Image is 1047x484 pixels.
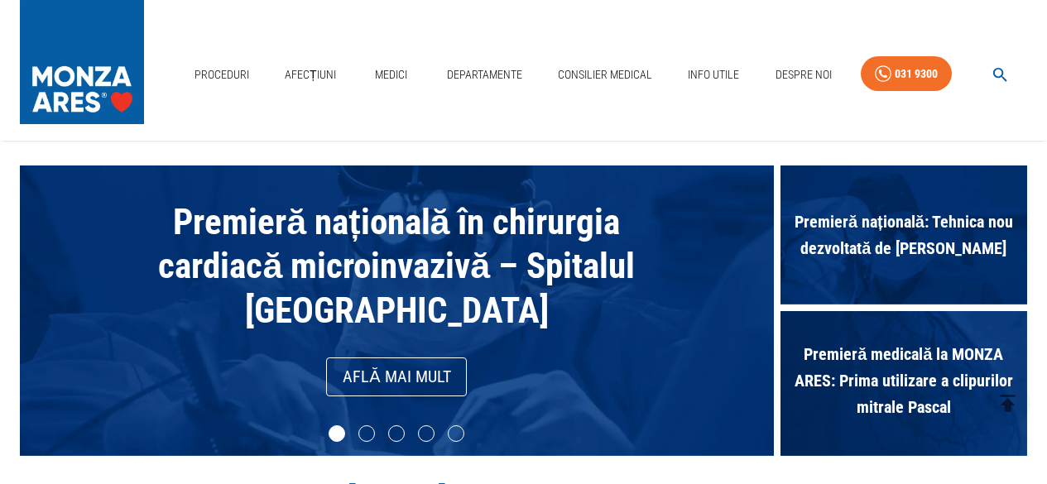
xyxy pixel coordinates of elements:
[326,357,467,396] a: Află mai mult
[985,381,1030,426] button: delete
[440,58,529,92] a: Departamente
[681,58,746,92] a: Info Utile
[780,200,1027,270] span: Premieră națională: Tehnica nou dezvoltată de [PERSON_NAME]
[158,201,635,330] span: Premieră națională în chirurgia cardiacă microinvazivă – Spitalul [GEOGRAPHIC_DATA]
[448,425,464,442] li: slide item 5
[780,165,1027,311] div: Premieră națională: Tehnica nou dezvoltată de [PERSON_NAME]
[358,425,375,442] li: slide item 2
[780,311,1027,457] div: Premieră medicală la MONZA ARES: Prima utilizare a clipurilor mitrale Pascal
[388,425,405,442] li: slide item 3
[188,58,256,92] a: Proceduri
[769,58,838,92] a: Despre Noi
[365,58,418,92] a: Medici
[329,425,345,442] li: slide item 1
[551,58,659,92] a: Consilier Medical
[780,333,1027,429] span: Premieră medicală la MONZA ARES: Prima utilizare a clipurilor mitrale Pascal
[418,425,435,442] li: slide item 4
[861,56,952,92] a: 031 9300
[895,64,938,84] div: 031 9300
[278,58,343,92] a: Afecțiuni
